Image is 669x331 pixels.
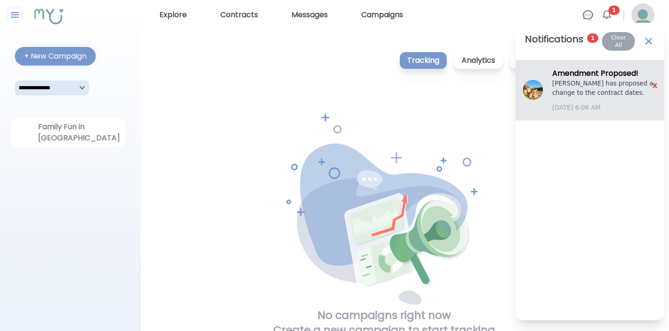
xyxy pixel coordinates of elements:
[217,7,262,22] a: Contracts
[9,9,21,20] img: Close sidebar
[523,80,543,100] img: Profile
[552,68,657,79] h3: Amendment Proposed !
[552,79,657,98] p: [PERSON_NAME] has proposed a change to the contract dates.
[286,113,483,308] img: No Campaigns right now
[583,9,594,20] img: Chat
[602,32,635,51] button: Clear All
[510,52,556,69] p: Content
[649,79,661,90] button: x
[38,121,98,144] div: Family Fun in [GEOGRAPHIC_DATA]
[525,32,583,46] h2: Notifications
[400,52,447,69] p: Tracking
[609,6,620,15] span: 1
[318,308,451,323] h1: No campaigns right now
[358,7,407,22] a: Campaigns
[454,52,503,69] p: Analytics
[24,51,86,62] div: + New Campaign
[15,47,96,66] button: + New Campaign
[643,35,655,47] img: Close Contract Notifications
[601,9,612,20] img: Bell
[552,103,657,113] p: [DATE] 6:06 AM
[288,7,331,22] a: Messages
[632,4,654,26] img: Profile
[587,33,598,43] span: 1
[647,78,663,92] span: x
[156,7,191,22] a: Explore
